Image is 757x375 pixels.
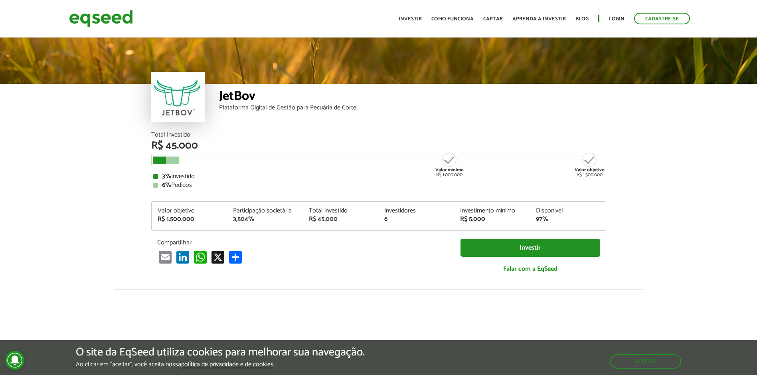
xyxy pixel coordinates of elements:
[181,361,273,368] a: política de privacidade e de cookies
[435,152,464,177] div: R$ 1.000.000
[162,171,171,182] strong: 3%
[309,208,373,214] div: Total investido
[575,16,589,22] a: Blog
[233,208,297,214] div: Participação societária
[153,173,604,180] div: Investido
[610,354,681,369] button: Aceitar
[219,105,606,111] div: Plataforma Digital de Gestão para Pecuária de Corte
[69,8,133,29] img: EqSeed
[460,208,524,214] div: Investimento mínimo
[536,208,600,214] div: Disponível
[153,182,604,188] div: Pedidos
[158,208,221,214] div: Valor objetivo
[461,239,600,257] a: Investir
[219,90,606,105] div: JetBov
[634,13,690,24] a: Cadastre-se
[151,132,606,138] div: Total Investido
[151,141,606,151] div: R$ 45.000
[309,216,373,222] div: R$ 45.000
[575,152,605,177] div: R$ 1.500.000
[431,16,474,22] a: Como funciona
[435,166,464,174] strong: Valor mínimo
[384,208,448,214] div: Investidores
[461,261,600,277] a: Falar com a EqSeed
[536,216,600,222] div: 97%
[210,250,226,264] a: X
[609,16,625,22] a: Login
[157,239,449,246] p: Compartilhar:
[512,16,566,22] a: Aprenda a investir
[175,250,191,264] a: LinkedIn
[483,16,503,22] a: Captar
[233,216,297,222] div: 3,504%
[162,180,171,190] strong: 6%
[575,166,605,174] strong: Valor objetivo
[384,216,448,222] div: 6
[158,216,221,222] div: R$ 1.500.000
[76,361,365,368] p: Ao clicar em "aceitar", você aceita nossa .
[192,250,208,264] a: WhatsApp
[227,250,243,264] a: Compartilhar
[157,250,173,264] a: Email
[460,216,524,222] div: R$ 5.000
[76,346,365,359] h5: O site da EqSeed utiliza cookies para melhorar sua navegação.
[399,16,422,22] a: Investir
